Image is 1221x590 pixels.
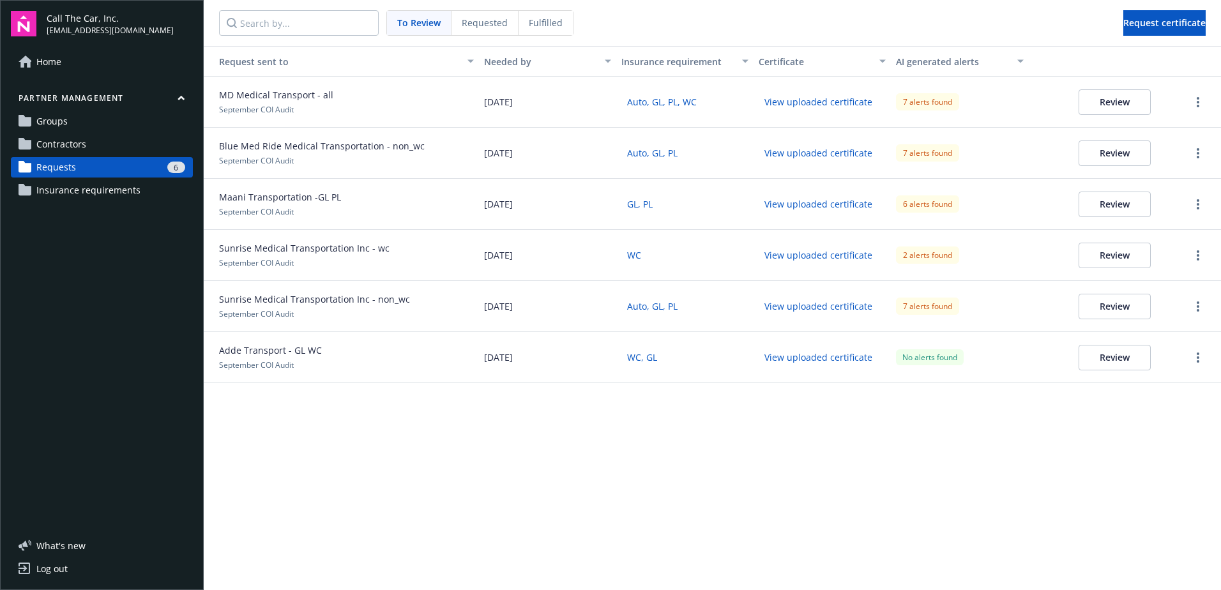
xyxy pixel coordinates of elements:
[529,16,563,29] span: Fulfilled
[759,194,878,214] button: View uploaded certificate
[11,11,36,36] img: navigator-logo.svg
[621,55,734,68] div: Insurance requirement
[484,95,513,109] span: [DATE]
[1190,350,1206,365] a: more
[759,55,872,68] div: Certificate
[167,162,185,173] div: 6
[759,143,878,163] button: View uploaded certificate
[1079,294,1151,319] button: Review
[219,206,294,217] span: September COI Audit
[759,296,878,316] button: View uploaded certificate
[484,299,513,313] span: [DATE]
[219,344,322,357] span: Adde Transport - GL WC
[891,46,1028,77] button: AI generated alerts
[11,134,193,155] a: Contractors
[219,155,294,166] span: September COI Audit
[219,139,425,153] span: Blue Med Ride Medical Transportation - non_wc
[754,46,891,77] button: Certificate
[11,93,193,109] button: Partner management
[219,88,333,102] span: MD Medical Transport - all
[36,157,76,178] span: Requests
[1079,192,1151,217] button: Review
[1079,89,1151,115] button: Review
[1190,197,1206,212] a: more
[759,347,878,367] button: View uploaded certificate
[484,197,513,211] span: [DATE]
[621,245,647,265] button: WC
[1190,95,1206,110] a: more
[219,241,390,255] span: Sunrise Medical Transportation Inc - wc
[1190,248,1206,263] a: more
[621,92,702,112] button: Auto, GL, PL, WC
[484,351,513,364] span: [DATE]
[759,245,878,265] button: View uploaded certificate
[621,347,663,367] button: WC, GL
[36,559,68,579] div: Log out
[47,11,193,36] button: Call The Car, Inc.[EMAIL_ADDRESS][DOMAIN_NAME]
[759,92,878,112] button: View uploaded certificate
[896,298,959,315] div: 7 alerts found
[896,349,964,365] div: No alerts found
[462,16,508,29] span: Requested
[36,134,86,155] span: Contractors
[11,52,193,72] a: Home
[896,144,959,162] div: 7 alerts found
[219,359,294,370] span: September COI Audit
[1079,345,1151,370] button: Review
[11,111,193,132] a: Groups
[1079,243,1151,268] button: Review
[896,55,1009,68] div: AI generated alerts
[219,104,294,115] span: September COI Audit
[209,55,460,68] div: Request sent to
[219,10,379,36] input: Search by...
[219,308,294,319] span: September COI Audit
[219,292,410,306] span: Sunrise Medical Transportation Inc - non_wc
[1123,17,1206,29] span: Request certificate
[1190,146,1206,161] a: more
[36,52,61,72] span: Home
[11,180,193,200] a: Insurance requirements
[36,111,68,132] span: Groups
[896,246,959,264] div: 2 alerts found
[1190,299,1206,314] a: more
[219,190,341,204] span: Maani Transportation -GL PL
[11,157,193,178] a: Requests6
[47,25,174,36] span: [EMAIL_ADDRESS][DOMAIN_NAME]
[219,257,294,268] span: September COI Audit
[896,195,959,213] div: 6 alerts found
[479,46,616,77] button: Needed by
[616,46,754,77] button: Insurance requirement
[11,539,106,552] button: What's new
[1079,140,1151,166] button: Review
[47,11,174,25] span: Call The Car, Inc.
[621,194,658,214] button: GL, PL
[484,248,513,262] span: [DATE]
[484,55,597,68] div: Needed by
[896,93,959,110] div: 7 alerts found
[397,16,441,29] span: To Review
[484,146,513,160] span: [DATE]
[36,180,140,200] span: Insurance requirements
[1123,10,1206,36] button: Request certificate
[621,143,683,163] button: Auto, GL, PL
[621,296,683,316] button: Auto, GL, PL
[36,539,86,552] span: What ' s new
